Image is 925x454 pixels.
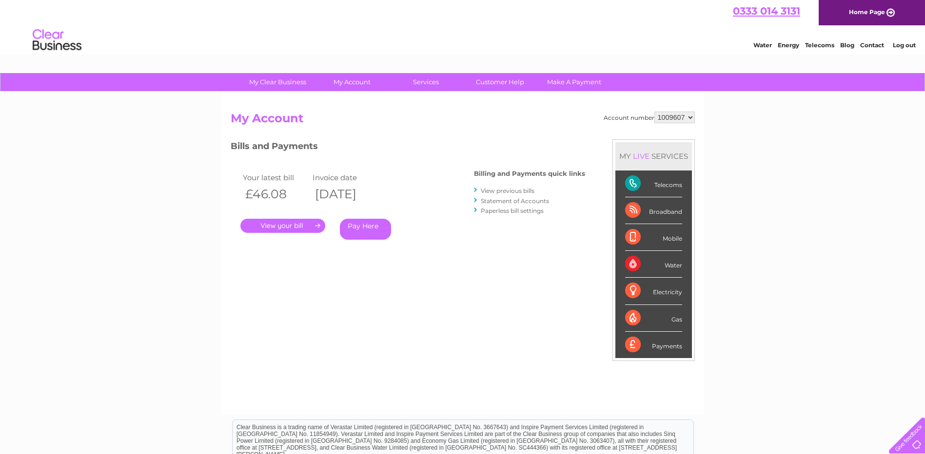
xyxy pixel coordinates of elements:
[231,139,585,156] h3: Bills and Payments
[893,41,916,49] a: Log out
[625,170,682,197] div: Telecoms
[604,112,695,123] div: Account number
[625,278,682,304] div: Electricity
[481,207,544,214] a: Paperless bill settings
[733,5,808,17] a: 0333 014 3131
[481,197,549,205] a: Statement of Accounts
[474,170,585,177] h4: Billing and Payments quick links
[340,219,391,240] a: Pay Here
[534,73,614,91] a: Make A Payment
[240,219,325,233] a: .
[778,41,799,49] a: Energy
[625,305,682,332] div: Gas
[625,332,682,358] div: Payments
[240,184,311,204] th: £46.08
[386,73,466,91] a: Services
[631,151,651,161] div: LIVE
[860,41,884,49] a: Contact
[233,5,693,47] div: Clear Business is a trading name of Verastar Limited (registered in [GEOGRAPHIC_DATA] No. 3667643...
[231,112,695,130] h2: My Account
[240,171,311,184] td: Your latest bill
[840,41,854,49] a: Blog
[625,251,682,278] div: Water
[625,197,682,224] div: Broadband
[32,25,82,55] img: logo.png
[753,41,772,49] a: Water
[312,73,392,91] a: My Account
[460,73,540,91] a: Customer Help
[310,171,380,184] td: Invoice date
[481,187,534,194] a: View previous bills
[237,73,318,91] a: My Clear Business
[310,184,380,204] th: [DATE]
[625,224,682,251] div: Mobile
[805,41,834,49] a: Telecoms
[615,142,692,170] div: MY SERVICES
